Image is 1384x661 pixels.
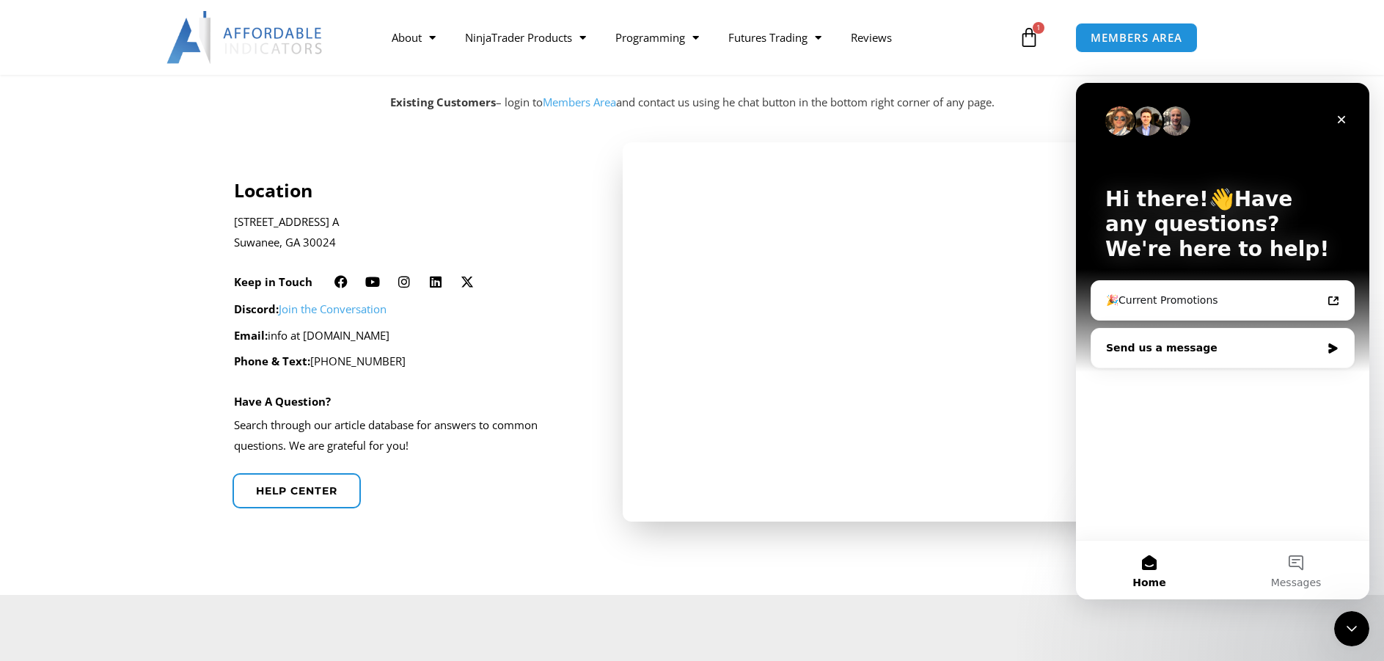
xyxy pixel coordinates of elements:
p: [PHONE_NUMBER] [234,351,584,372]
a: Join the Conversation [279,302,387,316]
h4: Have A Question? [234,395,331,408]
strong: Existing Customers [390,95,496,109]
p: – login to and contact us using he chat button in the bottom right corner of any page. [7,92,1377,113]
a: Members Area [543,95,616,109]
p: [STREET_ADDRESS] A Suwanee, GA 30024 [234,212,584,253]
iframe: Intercom live chat [1334,611,1369,646]
strong: Discord: [234,302,279,316]
h4: Location [234,179,584,201]
iframe: Affordable Indicators, Inc. [645,178,1129,486]
p: info at [DOMAIN_NAME] [234,326,584,346]
a: Futures Trading [714,21,836,54]
a: Reviews [836,21,907,54]
a: 1 [997,16,1061,59]
a: About [377,21,450,54]
span: MEMBERS AREA [1091,32,1182,43]
span: Help center [256,486,337,496]
span: 1 [1033,22,1044,34]
strong: Phone & Text: [234,354,310,368]
strong: Email: [234,328,268,343]
p: Search through our article database for answers to common questions. We are grateful for you! [234,415,584,456]
a: Help center [233,473,361,508]
h6: Keep in Touch [234,275,312,289]
nav: Menu [377,21,1015,54]
img: LogoAI | Affordable Indicators – NinjaTrader [166,11,324,64]
iframe: Intercom live chat [1076,83,1369,599]
a: Programming [601,21,714,54]
a: MEMBERS AREA [1075,23,1198,53]
a: NinjaTrader Products [450,21,601,54]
